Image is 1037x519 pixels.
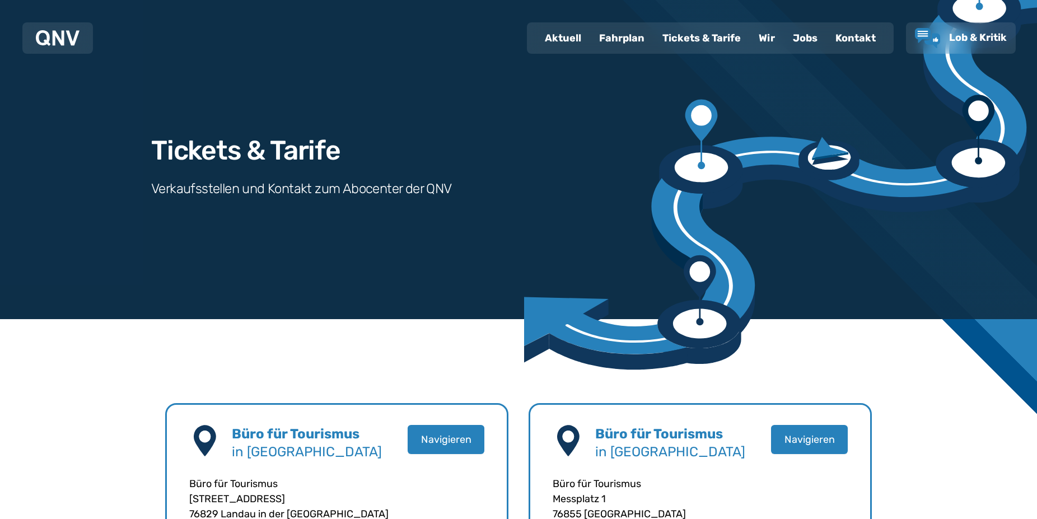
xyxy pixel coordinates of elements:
b: Büro für Tourismus [595,426,723,442]
span: Lob & Kritik [949,31,1007,44]
h3: Verkaufsstellen und Kontakt zum Abocenter der QNV [151,180,452,198]
a: Wir [750,24,784,53]
button: Navigieren [408,425,484,454]
button: Navigieren [771,425,848,454]
a: Fahrplan [590,24,653,53]
p: in [GEOGRAPHIC_DATA] [595,443,771,461]
a: Jobs [784,24,826,53]
b: Büro für Tourismus [232,426,359,442]
a: Tickets & Tarife [653,24,750,53]
a: QNV Logo [36,27,80,49]
a: Kontakt [826,24,885,53]
a: Aktuell [536,24,590,53]
h1: Tickets & Tarife [151,137,340,164]
p: in [GEOGRAPHIC_DATA] [232,443,408,461]
img: QNV Logo [36,30,80,46]
a: Lob & Kritik [915,28,1007,48]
